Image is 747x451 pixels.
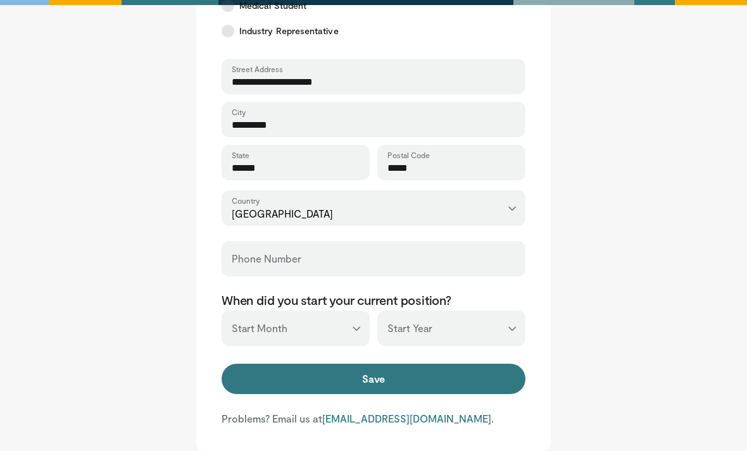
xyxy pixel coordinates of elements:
[232,108,246,118] label: City
[222,292,525,309] p: When did you start your current position?
[232,151,249,161] label: State
[222,364,525,395] button: Save
[232,65,283,75] label: Street Address
[322,413,491,425] a: [EMAIL_ADDRESS][DOMAIN_NAME]
[232,247,301,272] label: Phone Number
[222,412,525,426] p: Problems? Email us at .
[239,25,339,38] span: Industry Representative
[387,151,430,161] label: Postal Code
